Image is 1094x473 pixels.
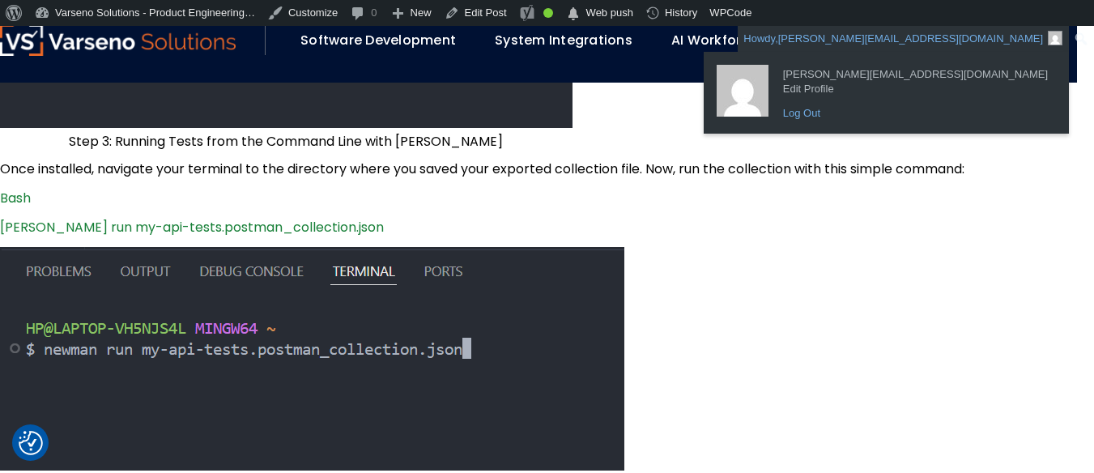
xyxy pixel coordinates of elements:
[300,31,456,49] a: Software Development
[778,32,1043,45] span: [PERSON_NAME][EMAIL_ADDRESS][DOMAIN_NAME]
[565,2,581,25] span: 
[663,27,781,54] div: AI Workforce
[487,27,655,54] div: System Integrations
[19,431,43,455] button: Cookie Settings
[292,27,479,54] div: Software Development
[543,8,553,18] div: Good
[775,103,1056,124] a: Log Out
[738,26,1069,52] a: Howdy,
[495,31,632,49] a: System Integrations
[19,431,43,455] img: Revisit consent button
[783,62,1048,76] span: [PERSON_NAME][EMAIL_ADDRESS][DOMAIN_NAME]
[783,76,1048,91] span: Edit Profile
[704,52,1069,134] ul: Howdy, prathamesh@hooterbux.com
[671,31,758,49] a: AI Workforce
